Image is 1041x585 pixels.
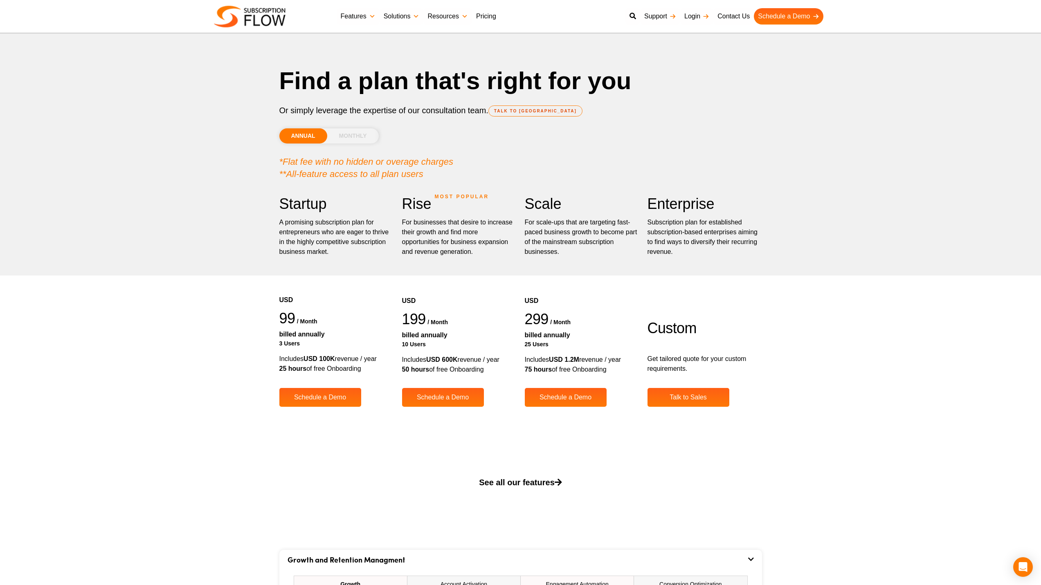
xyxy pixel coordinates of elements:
strong: 75 hours [525,366,552,373]
em: *Flat fee with no hidden or overage charges [279,157,454,167]
div: USD [279,271,394,309]
li: MONTHLY [327,128,379,143]
span: See all our features [479,478,562,487]
p: Get tailored quote for your custom requirements. [648,354,762,374]
span: Schedule a Demo [417,394,469,401]
a: Login [680,8,713,25]
span: / month [427,319,448,325]
span: MOST POPULAR [435,187,489,206]
span: 299 [525,311,549,327]
a: Growth and Retention Managment [288,554,405,565]
a: Schedule a Demo [402,388,484,407]
div: Billed Annually [525,330,639,340]
a: Schedule a Demo [525,388,607,407]
span: / month [550,319,571,325]
a: Talk to Sales [648,388,729,407]
em: **All-feature access to all plan users [279,169,423,179]
h2: Enterprise [648,195,762,213]
a: Pricing [472,8,500,25]
strong: 50 hours [402,366,429,373]
div: Includes revenue / year of free Onboarding [402,355,517,374]
span: Custom [648,320,697,336]
span: Schedule a Demo [540,394,591,401]
a: Schedule a Demo [279,388,361,407]
div: Open Intercom Messenger [1013,557,1033,577]
div: 25 Users [525,340,639,349]
strong: 25 hours [279,365,307,372]
div: USD [525,271,639,310]
p: Or simply leverage the expertise of our consultation team. [279,104,762,117]
span: Schedule a Demo [294,394,346,401]
a: Schedule a Demo [754,8,823,25]
div: 3 Users [279,339,394,348]
span: 199 [402,311,426,327]
a: Support [640,8,680,25]
div: Billed Annually [279,329,394,339]
a: Solutions [380,8,424,25]
img: Subscriptionflow [214,6,286,27]
div: Growth and Retention Managment [288,550,754,569]
h1: Find a plan that's right for you [279,65,762,96]
h2: Rise [402,195,517,213]
span: 99 [279,310,295,327]
span: Talk to Sales [670,394,707,401]
a: Features [337,8,380,25]
div: For scale-ups that are targeting fast-paced business growth to become part of the mainstream subs... [525,217,639,257]
strong: USD 1.2M [549,356,579,363]
strong: USD 100K [304,355,335,362]
a: Contact Us [713,8,754,25]
h2: Scale [525,195,639,213]
p: Subscription plan for established subscription-based enterprises aiming to find ways to diversify... [648,217,762,257]
p: A promising subscription plan for entrepreneurs who are eager to thrive in the highly competitive... [279,217,394,257]
li: ANNUAL [279,128,327,143]
div: USD [402,271,517,310]
div: Includes revenue / year of free Onboarding [279,354,394,374]
h2: Startup [279,195,394,213]
div: Billed Annually [402,330,517,340]
a: See all our features [279,476,762,501]
div: For businesses that desire to increase their growth and find more opportunities for business expa... [402,217,517,257]
a: TALK TO [GEOGRAPHIC_DATA] [488,105,582,117]
div: Includes revenue / year of free Onboarding [525,355,639,374]
span: / month [297,318,317,325]
a: Resources [423,8,472,25]
div: 10 Users [402,340,517,349]
strong: USD 600K [426,356,457,363]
